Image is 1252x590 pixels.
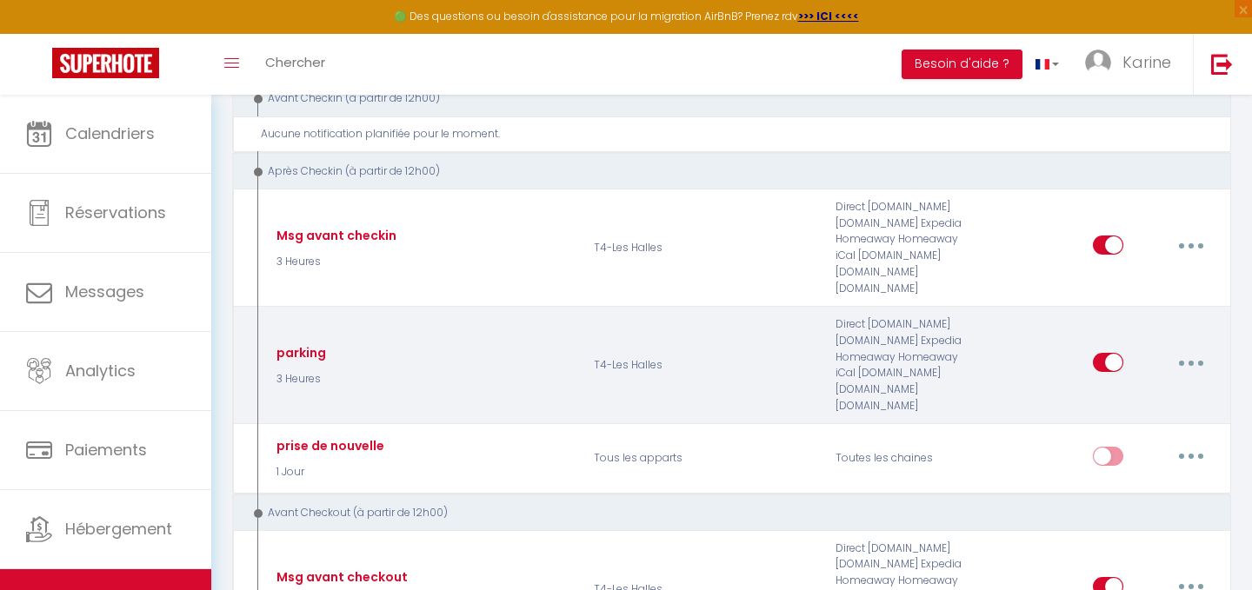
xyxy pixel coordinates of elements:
p: 3 Heures [272,371,326,388]
div: Aucune notification planifiée pour le moment. [261,126,1215,143]
span: Calendriers [65,123,155,144]
div: Avant Checkin (à partir de 12h00) [249,90,1196,107]
p: 1 Jour [272,464,384,481]
span: Karine [1122,51,1171,73]
span: Hébergement [65,518,172,540]
div: prise de nouvelle [272,436,384,455]
img: Super Booking [52,48,159,78]
a: ... Karine [1072,34,1193,95]
span: Messages [65,281,144,302]
span: Analytics [65,360,136,381]
img: ... [1085,50,1111,76]
a: >>> ICI <<<< [798,9,859,23]
div: Après Checkin (à partir de 12h00) [249,163,1196,180]
div: Avant Checkout (à partir de 12h00) [249,505,1196,521]
p: Tous les apparts [583,434,824,484]
span: Paiements [65,439,147,461]
div: Toutes les chaines [824,434,985,484]
p: 3 Heures [272,254,396,270]
div: Direct [DOMAIN_NAME] [DOMAIN_NAME] Expedia Homeaway Homeaway iCal [DOMAIN_NAME] [DOMAIN_NAME] [DO... [824,199,985,297]
span: Réservations [65,202,166,223]
span: Chercher [265,53,325,71]
div: Direct [DOMAIN_NAME] [DOMAIN_NAME] Expedia Homeaway Homeaway iCal [DOMAIN_NAME] [DOMAIN_NAME] [DO... [824,316,985,414]
button: Besoin d'aide ? [902,50,1022,79]
img: logout [1211,53,1233,75]
p: T4-Les Halles [583,316,824,414]
p: T4-Les Halles [583,199,824,297]
div: Msg avant checkout [272,567,408,587]
a: Chercher [252,34,338,95]
div: parking [272,343,326,362]
div: Msg avant checkin [272,226,396,245]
